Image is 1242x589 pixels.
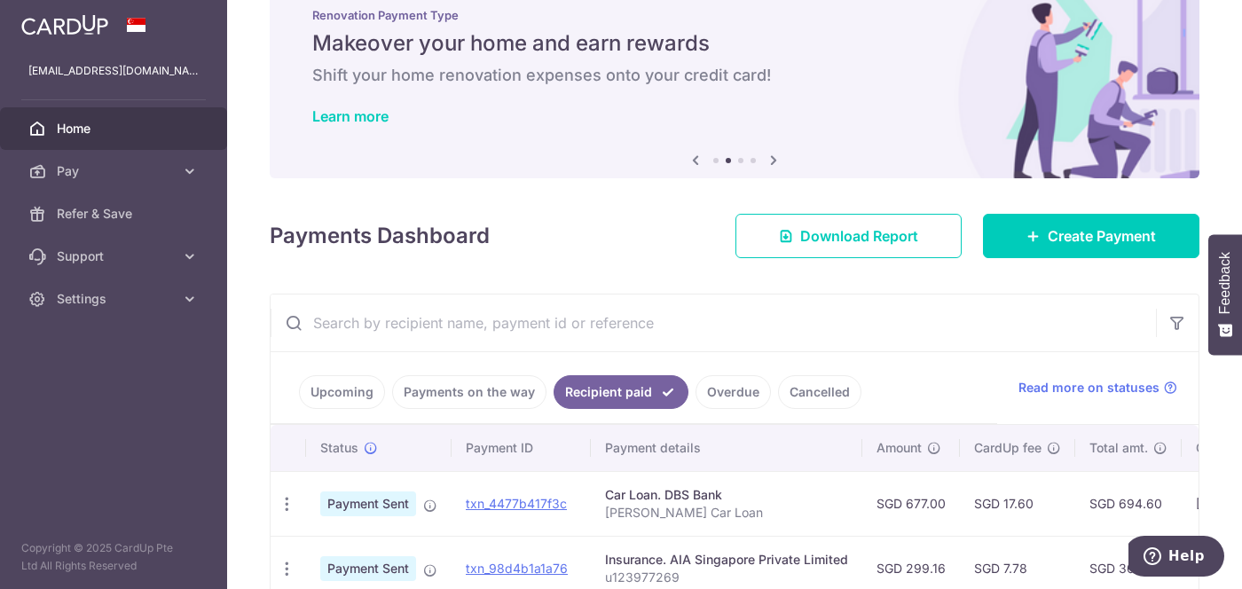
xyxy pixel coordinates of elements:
p: [PERSON_NAME] Car Loan [605,504,848,522]
a: Create Payment [983,214,1199,258]
h4: Payments Dashboard [270,220,490,252]
span: Home [57,120,174,137]
p: Renovation Payment Type [312,8,1157,22]
span: Download Report [800,225,918,247]
a: Payments on the way [392,375,546,409]
a: Overdue [696,375,771,409]
div: Insurance. AIA Singapore Private Limited [605,551,848,569]
th: Payment ID [452,425,591,471]
span: Refer & Save [57,205,174,223]
p: [EMAIL_ADDRESS][DOMAIN_NAME] [28,62,199,80]
a: Recipient paid [554,375,688,409]
span: Payment Sent [320,556,416,581]
h6: Shift your home renovation expenses onto your credit card! [312,65,1157,86]
span: Total amt. [1089,439,1148,457]
span: Settings [57,290,174,308]
a: Cancelled [778,375,861,409]
td: SGD 677.00 [862,471,960,536]
span: Read more on statuses [1018,379,1159,397]
span: Payment Sent [320,491,416,516]
td: SGD 694.60 [1075,471,1182,536]
button: Feedback - Show survey [1208,234,1242,355]
span: CardUp fee [974,439,1042,457]
span: Create Payment [1048,225,1156,247]
a: Upcoming [299,375,385,409]
span: Amount [876,439,922,457]
span: Status [320,439,358,457]
span: Support [57,247,174,265]
p: u123977269 [605,569,848,586]
a: Download Report [735,214,962,258]
img: CardUp [21,14,108,35]
span: Feedback [1217,252,1233,314]
iframe: Opens a widget where you can find more information [1128,536,1224,580]
th: Payment details [591,425,862,471]
td: SGD 17.60 [960,471,1075,536]
a: txn_4477b417f3c [466,496,567,511]
a: txn_98d4b1a1a76 [466,561,568,576]
h5: Makeover your home and earn rewards [312,29,1157,58]
a: Read more on statuses [1018,379,1177,397]
input: Search by recipient name, payment id or reference [271,294,1156,351]
span: Pay [57,162,174,180]
div: Car Loan. DBS Bank [605,486,848,504]
a: Learn more [312,107,389,125]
